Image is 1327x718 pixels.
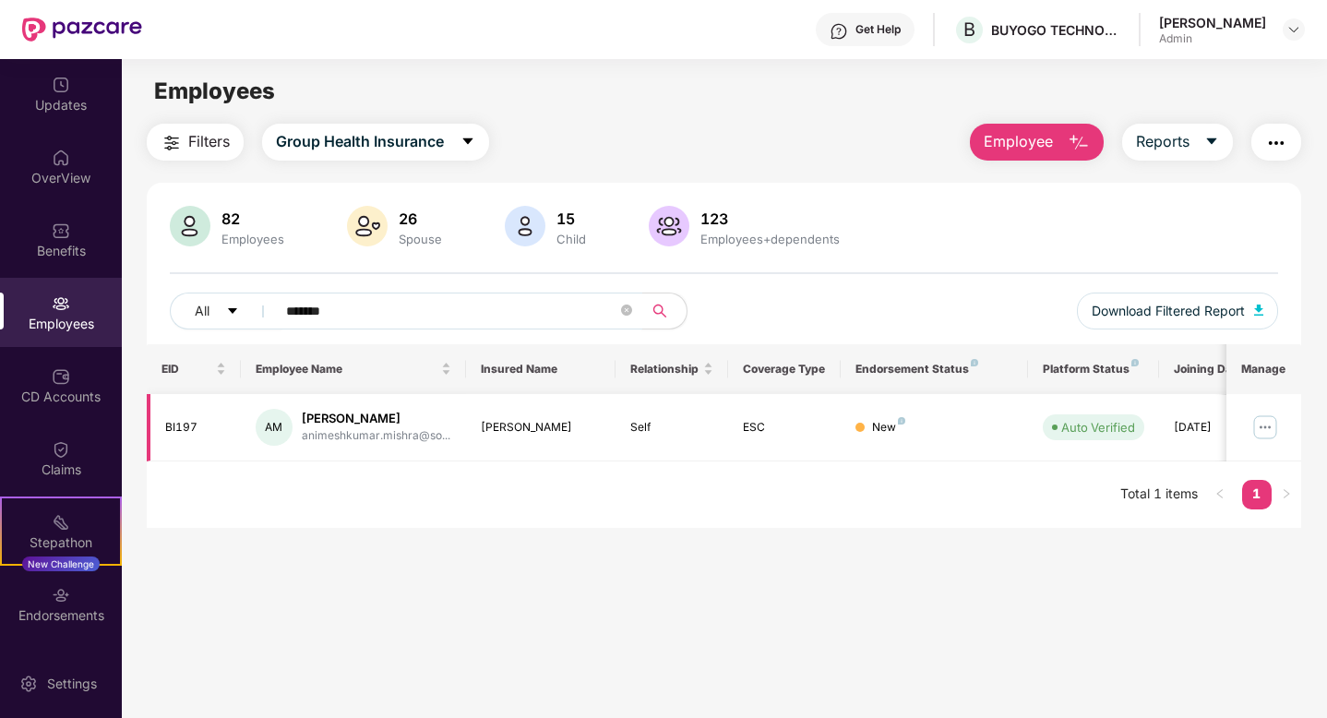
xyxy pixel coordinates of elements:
[1242,480,1272,508] a: 1
[241,344,466,394] th: Employee Name
[188,130,230,153] span: Filters
[621,305,632,316] span: close-circle
[553,232,590,246] div: Child
[830,22,848,41] img: svg+xml;base64,PHN2ZyBpZD0iSGVscC0zMngzMiIgeG1sbnM9Imh0dHA6Ly93d3cudzMub3JnLzIwMDAvc3ZnIiB3aWR0aD...
[52,149,70,167] img: svg+xml;base64,PHN2ZyBpZD0iSG9tZSIgeG1sbnM9Imh0dHA6Ly93d3cudzMub3JnLzIwMDAvc3ZnIiB3aWR0aD0iMjAiIG...
[1281,488,1292,499] span: right
[52,221,70,240] img: svg+xml;base64,PHN2ZyBpZD0iQmVuZWZpdHMiIHhtbG5zPSJodHRwOi8vd3d3LnczLm9yZy8yMDAwL3N2ZyIgd2lkdGg9Ij...
[1254,305,1263,316] img: svg+xml;base64,PHN2ZyB4bWxucz0iaHR0cDovL3d3dy53My5vcmcvMjAwMC9zdmciIHhtbG5zOnhsaW5rPSJodHRwOi8vd3...
[1272,480,1301,509] button: right
[1061,418,1135,437] div: Auto Verified
[22,556,100,571] div: New Challenge
[165,419,226,437] div: BI197
[1174,419,1257,437] div: [DATE]
[1204,134,1219,150] span: caret-down
[1043,362,1144,377] div: Platform Status
[395,232,446,246] div: Spouse
[195,301,209,321] span: All
[52,586,70,604] img: svg+xml;base64,PHN2ZyBpZD0iRW5kb3JzZW1lbnRzIiB4bWxucz0iaHR0cDovL3d3dy53My5vcmcvMjAwMC9zdmciIHdpZH...
[505,206,545,246] img: svg+xml;base64,PHN2ZyB4bWxucz0iaHR0cDovL3d3dy53My5vcmcvMjAwMC9zdmciIHhtbG5zOnhsaW5rPSJodHRwOi8vd3...
[218,209,288,228] div: 82
[872,419,905,437] div: New
[855,362,1013,377] div: Endorsement Status
[2,533,120,552] div: Stepathon
[161,132,183,154] img: svg+xml;base64,PHN2ZyB4bWxucz0iaHR0cDovL3d3dy53My5vcmcvMjAwMC9zdmciIHdpZHRoPSIyNCIgaGVpZ2h0PSIyNC...
[302,410,450,427] div: [PERSON_NAME]
[697,232,843,246] div: Employees+dependents
[256,409,293,446] div: AM
[1131,359,1139,366] img: svg+xml;base64,PHN2ZyB4bWxucz0iaHR0cDovL3d3dy53My5vcmcvMjAwMC9zdmciIHdpZHRoPSI4IiBoZWlnaHQ9IjgiIH...
[649,206,689,246] img: svg+xml;base64,PHN2ZyB4bWxucz0iaHR0cDovL3d3dy53My5vcmcvMjAwMC9zdmciIHhtbG5zOnhsaW5rPSJodHRwOi8vd3...
[276,130,444,153] span: Group Health Insurance
[1136,130,1190,153] span: Reports
[154,78,275,104] span: Employees
[621,303,632,320] span: close-circle
[52,294,70,313] img: svg+xml;base64,PHN2ZyBpZD0iRW1wbG95ZWVzIiB4bWxucz0iaHR0cDovL3d3dy53My5vcmcvMjAwMC9zdmciIHdpZHRoPS...
[262,124,489,161] button: Group Health Insurancecaret-down
[991,21,1120,39] div: BUYOGO TECHNOLOGIES INDIA PRIVATE LIMITED
[52,367,70,386] img: svg+xml;base64,PHN2ZyBpZD0iQ0RfQWNjb3VudHMiIGRhdGEtbmFtZT0iQ0QgQWNjb3VudHMiIHhtbG5zPSJodHRwOi8vd3...
[466,344,616,394] th: Insured Name
[641,304,677,318] span: search
[52,513,70,532] img: svg+xml;base64,PHN2ZyB4bWxucz0iaHR0cDovL3d3dy53My5vcmcvMjAwMC9zdmciIHdpZHRoPSIyMSIgaGVpZ2h0PSIyMC...
[1205,480,1235,509] button: left
[218,232,288,246] div: Employees
[855,22,901,37] div: Get Help
[553,209,590,228] div: 15
[52,440,70,459] img: svg+xml;base64,PHN2ZyBpZD0iQ2xhaW0iIHhtbG5zPSJodHRwOi8vd3d3LnczLm9yZy8yMDAwL3N2ZyIgd2lkdGg9IjIwIi...
[170,206,210,246] img: svg+xml;base64,PHN2ZyB4bWxucz0iaHR0cDovL3d3dy53My5vcmcvMjAwMC9zdmciIHhtbG5zOnhsaW5rPSJodHRwOi8vd3...
[984,130,1053,153] span: Employee
[1077,293,1278,329] button: Download Filtered Report
[970,124,1104,161] button: Employee
[971,359,978,366] img: svg+xml;base64,PHN2ZyB4bWxucz0iaHR0cDovL3d3dy53My5vcmcvMjAwMC9zdmciIHdpZHRoPSI4IiBoZWlnaHQ9IjgiIH...
[743,419,826,437] div: ESC
[52,76,70,94] img: svg+xml;base64,PHN2ZyBpZD0iVXBkYXRlZCIgeG1sbnM9Imh0dHA6Ly93d3cudzMub3JnLzIwMDAvc3ZnIiB3aWR0aD0iMj...
[170,293,282,329] button: Allcaret-down
[347,206,388,246] img: svg+xml;base64,PHN2ZyB4bWxucz0iaHR0cDovL3d3dy53My5vcmcvMjAwMC9zdmciIHhtbG5zOnhsaW5rPSJodHRwOi8vd3...
[1092,301,1245,321] span: Download Filtered Report
[963,18,975,41] span: B
[1286,22,1301,37] img: svg+xml;base64,PHN2ZyBpZD0iRHJvcGRvd24tMzJ4MzIiIHhtbG5zPSJodHRwOi8vd3d3LnczLm9yZy8yMDAwL3N2ZyIgd2...
[1265,132,1287,154] img: svg+xml;base64,PHN2ZyB4bWxucz0iaHR0cDovL3d3dy53My5vcmcvMjAwMC9zdmciIHdpZHRoPSIyNCIgaGVpZ2h0PSIyNC...
[1272,480,1301,509] li: Next Page
[1122,124,1233,161] button: Reportscaret-down
[1159,14,1266,31] div: [PERSON_NAME]
[630,419,713,437] div: Self
[395,209,446,228] div: 26
[460,134,475,150] span: caret-down
[256,362,437,377] span: Employee Name
[1214,488,1225,499] span: left
[1159,344,1272,394] th: Joining Date
[728,344,841,394] th: Coverage Type
[1120,480,1198,509] li: Total 1 items
[641,293,687,329] button: search
[1068,132,1090,154] img: svg+xml;base64,PHN2ZyB4bWxucz0iaHR0cDovL3d3dy53My5vcmcvMjAwMC9zdmciIHhtbG5zOnhsaW5rPSJodHRwOi8vd3...
[19,675,38,693] img: svg+xml;base64,PHN2ZyBpZD0iU2V0dGluZy0yMHgyMCIgeG1sbnM9Imh0dHA6Ly93d3cudzMub3JnLzIwMDAvc3ZnIiB3aW...
[1205,480,1235,509] li: Previous Page
[616,344,728,394] th: Relationship
[161,362,212,377] span: EID
[1250,413,1280,442] img: manageButton
[147,344,241,394] th: EID
[630,362,699,377] span: Relationship
[42,675,102,693] div: Settings
[1159,31,1266,46] div: Admin
[226,305,239,319] span: caret-down
[481,419,602,437] div: [PERSON_NAME]
[1242,480,1272,509] li: 1
[898,417,905,425] img: svg+xml;base64,PHN2ZyB4bWxucz0iaHR0cDovL3d3dy53My5vcmcvMjAwMC9zdmciIHdpZHRoPSI4IiBoZWlnaHQ9IjgiIH...
[1226,344,1301,394] th: Manage
[302,427,450,445] div: animeshkumar.mishra@so...
[697,209,843,228] div: 123
[147,124,244,161] button: Filters
[22,18,142,42] img: New Pazcare Logo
